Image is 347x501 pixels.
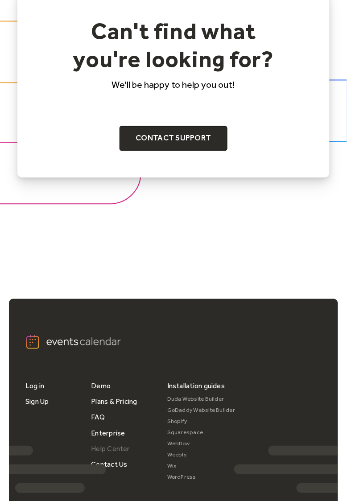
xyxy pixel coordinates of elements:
[91,441,130,457] a: Help Center
[25,394,49,410] a: Sign Up
[66,17,281,73] h2: Can't find what you're looking for?
[91,410,105,425] a: FAQ
[167,472,235,483] a: WordPress
[120,126,227,151] a: Contact support
[25,378,44,394] a: Log in
[167,416,235,427] a: Shopify
[91,394,137,410] a: Plans & Pricing
[167,427,235,439] a: Squarespace
[167,378,225,394] div: Installation guides
[91,426,125,441] a: Enterprise
[167,394,235,405] a: Duda Website Builder
[66,79,281,90] p: We'll be happy to help you out!
[167,405,235,416] a: GoDaddy Website Builder
[167,439,235,450] a: Webflow
[91,457,127,472] a: Contact Us
[91,378,111,394] a: Demo
[167,450,235,461] a: Weebly
[167,461,235,472] a: Wix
